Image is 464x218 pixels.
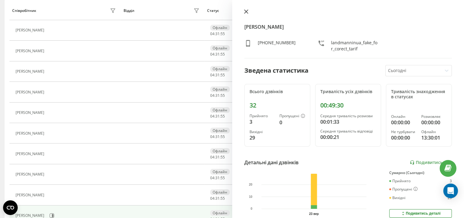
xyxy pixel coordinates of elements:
[320,129,376,133] div: Середня тривалість відповіді
[331,40,379,52] div: landmanninua_fake_for_corect_tarif
[215,114,220,119] span: 31
[215,93,220,98] span: 31
[421,134,447,141] div: 13:30:01
[210,107,230,113] div: Офлайн
[210,196,214,201] span: 04
[391,130,416,134] div: Не турбувати
[210,148,230,154] div: Офлайн
[210,93,214,98] span: 04
[16,152,46,156] div: [PERSON_NAME]
[16,131,46,136] div: [PERSON_NAME]
[221,72,225,78] span: 55
[210,196,225,201] div: : :
[210,175,214,180] span: 04
[16,28,46,32] div: [PERSON_NAME]
[215,134,220,139] span: 31
[210,128,230,133] div: Офлайн
[320,102,376,109] div: 00:49:30
[210,52,214,57] span: 04
[221,175,225,180] span: 55
[250,102,305,109] div: 32
[421,114,447,119] div: Розмовляє
[210,134,214,139] span: 04
[450,179,452,183] div: 3
[391,89,447,100] div: Тривалість знаходження в статусах
[210,52,225,56] div: : :
[421,130,447,134] div: Офлайн
[221,134,225,139] span: 55
[244,23,452,31] h4: [PERSON_NAME]
[221,52,225,57] span: 55
[249,183,253,186] text: 20
[210,189,230,195] div: Офлайн
[16,90,46,94] div: [PERSON_NAME]
[210,176,225,180] div: : :
[210,93,225,98] div: : :
[124,9,134,13] div: Відділ
[258,40,296,52] div: [PHONE_NUMBER]
[443,183,458,198] div: Open Intercom Messenger
[215,196,220,201] span: 31
[250,130,275,134] div: Вихідні
[410,160,452,165] a: Подивитись звіт
[210,114,214,119] span: 04
[210,31,214,36] span: 04
[16,69,46,74] div: [PERSON_NAME]
[215,52,220,57] span: 31
[207,9,219,13] div: Статус
[279,119,305,126] div: 0
[210,86,230,92] div: Офлайн
[210,135,225,139] div: : :
[221,31,225,36] span: 55
[320,118,376,125] div: 00:01:33
[389,179,411,183] div: Прийнято
[448,196,452,200] div: 29
[210,25,230,31] div: Офлайн
[421,119,447,126] div: 00:00:00
[210,72,214,78] span: 04
[215,175,220,180] span: 31
[210,114,225,118] div: : :
[210,73,225,77] div: : :
[389,171,452,175] div: Сумарно (Сьогодні)
[215,72,220,78] span: 31
[221,114,225,119] span: 55
[16,49,46,53] div: [PERSON_NAME]
[210,210,230,216] div: Офлайн
[12,9,36,13] div: Співробітник
[210,45,230,51] div: Офлайн
[215,154,220,160] span: 31
[309,212,319,216] text: 23 вер
[221,93,225,98] span: 55
[250,207,252,211] text: 0
[389,187,418,192] div: Пропущені
[250,89,305,94] div: Всього дзвінків
[389,196,405,200] div: Вихідні
[250,114,275,118] div: Прийнято
[210,155,225,159] div: : :
[16,193,46,197] div: [PERSON_NAME]
[249,195,253,198] text: 10
[244,159,299,166] div: Детальні дані дзвінків
[391,114,416,119] div: Онлайн
[401,211,441,216] div: Подивитись деталі
[389,209,452,218] button: Подивитись деталі
[250,118,275,125] div: 3
[391,119,416,126] div: 00:00:00
[16,111,46,115] div: [PERSON_NAME]
[210,32,225,36] div: : :
[221,196,225,201] span: 55
[16,213,46,218] div: [PERSON_NAME]
[210,169,230,175] div: Офлайн
[215,31,220,36] span: 31
[320,114,376,118] div: Середня тривалість розмови
[391,134,416,141] div: 00:00:00
[210,66,230,72] div: Офлайн
[210,154,214,160] span: 04
[221,154,225,160] span: 55
[16,172,46,176] div: [PERSON_NAME]
[320,133,376,141] div: 00:00:21
[320,89,376,94] div: Тривалість усіх дзвінків
[250,134,275,141] div: 29
[244,66,308,75] div: Зведена статистика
